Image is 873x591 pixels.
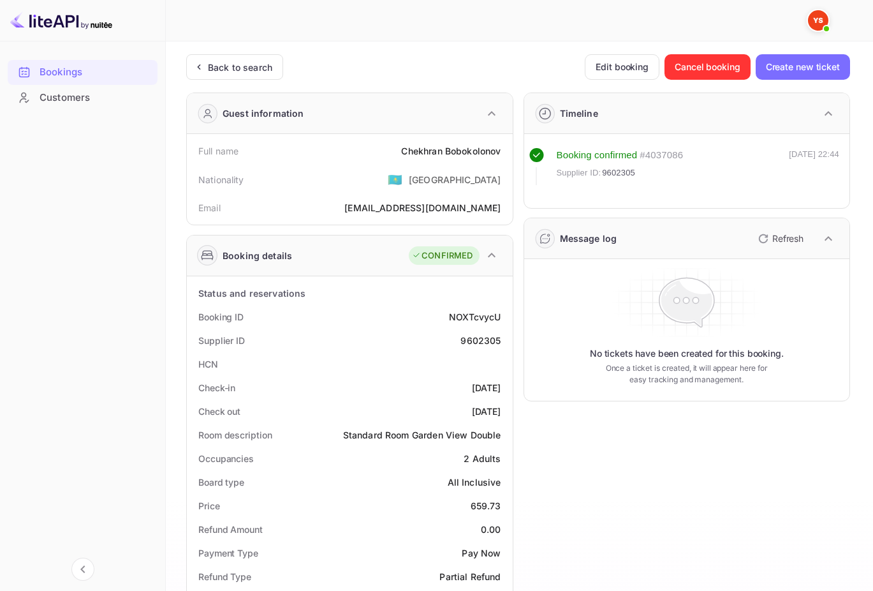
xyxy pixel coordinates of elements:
div: Customers [40,91,151,105]
button: Edit booking [585,54,659,80]
div: Booking details [223,249,292,262]
img: LiteAPI logo [10,10,112,31]
div: Back to search [208,61,272,74]
img: Yandex Support [808,10,828,31]
div: Booking ID [198,310,244,324]
p: Refresh [772,232,803,245]
div: Guest information [223,107,304,120]
button: Refresh [751,228,809,249]
div: 2 Adults [464,452,501,465]
div: Occupancies [198,452,254,465]
span: 9602305 [602,167,635,179]
div: Partial Refund [439,570,501,583]
div: CONFIRMED [412,250,473,262]
div: All Inclusive [448,475,501,489]
div: Customers [8,86,158,110]
div: # 4037086 [640,148,683,163]
div: Room description [198,428,272,442]
div: [EMAIL_ADDRESS][DOMAIN_NAME] [344,201,501,214]
div: Nationality [198,173,244,186]
div: Message log [560,232,617,245]
div: HCN [198,357,218,371]
div: Payment Type [198,546,258,560]
div: Pay Now [462,546,501,560]
button: Create new ticket [756,54,850,80]
a: Customers [8,86,158,109]
div: Standard Room Garden View Double [343,428,501,442]
a: Bookings [8,60,158,84]
div: 659.73 [471,499,501,512]
div: Status and reservations [198,287,305,300]
div: Check out [198,405,240,418]
p: No tickets have been created for this booking. [590,347,784,360]
button: Cancel booking [664,54,751,80]
p: Once a ticket is created, it will appear here for easy tracking and management. [600,363,774,385]
div: Booking confirmed [557,148,638,163]
div: [DATE] [472,405,501,418]
div: Email [198,201,221,214]
div: Chekhran Bobokolonov [401,144,501,158]
div: Refund Type [198,570,251,583]
span: United States [388,168,402,191]
div: Full name [198,144,238,158]
div: [GEOGRAPHIC_DATA] [409,173,501,186]
div: Bookings [8,60,158,85]
div: 9602305 [460,334,501,347]
button: Collapse navigation [71,558,94,581]
div: 0.00 [481,523,501,536]
span: Supplier ID: [557,167,601,179]
div: Refund Amount [198,523,263,536]
div: Timeline [560,107,598,120]
div: [DATE] 22:44 [789,148,839,185]
div: Price [198,499,220,512]
div: NOXTcvycU [449,310,501,324]
div: Check-in [198,381,235,394]
div: Board type [198,475,244,489]
div: Bookings [40,65,151,80]
div: Supplier ID [198,334,245,347]
div: [DATE] [472,381,501,394]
